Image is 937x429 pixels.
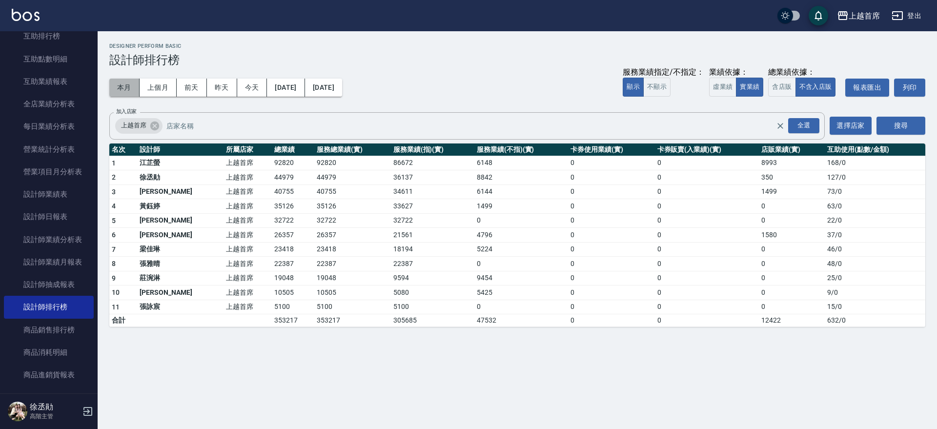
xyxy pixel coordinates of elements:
td: 5425 [474,286,568,300]
td: 10505 [272,286,314,300]
td: 0 [759,271,825,286]
td: 21561 [391,228,474,243]
span: 6 [112,231,116,239]
td: 上越首席 [224,228,272,243]
a: 報表匯出 [845,79,889,97]
td: 莊涴淋 [137,271,224,286]
button: 前天 [177,79,207,97]
span: 上越首席 [115,121,152,130]
td: 34611 [391,184,474,199]
td: 5100 [272,300,314,314]
td: 0 [568,170,654,185]
th: 卡券販賣(入業績)(實) [655,143,759,156]
th: 互助使用(點數/金額) [825,143,925,156]
td: 合計 [109,314,137,327]
td: 0 [655,300,759,314]
a: 設計師抽成報表 [4,273,94,296]
td: 上越首席 [224,286,272,300]
td: 0 [655,314,759,327]
td: 0 [568,314,654,327]
td: 1580 [759,228,825,243]
td: 92820 [314,156,390,170]
a: 商品消耗明細 [4,341,94,364]
a: 互助點數明細 [4,48,94,70]
a: 商品銷售排行榜 [4,319,94,341]
td: 5080 [391,286,474,300]
td: 0 [568,286,654,300]
span: 7 [112,245,116,253]
td: [PERSON_NAME] [137,184,224,199]
div: 全選 [788,118,819,133]
td: 35126 [314,199,390,214]
th: 店販業績(實) [759,143,825,156]
td: 4796 [474,228,568,243]
td: [PERSON_NAME] [137,228,224,243]
button: Clear [774,119,787,133]
a: 設計師日報表 [4,205,94,228]
td: [PERSON_NAME] [137,213,224,228]
div: 上越首席 [849,10,880,22]
img: Person [8,402,27,421]
button: 實業績 [736,78,763,97]
td: 0 [655,199,759,214]
td: 23418 [272,242,314,257]
td: 63 / 0 [825,199,925,214]
span: 8 [112,260,116,267]
td: 上越首席 [224,184,272,199]
td: 168 / 0 [825,156,925,170]
td: 徐丞勛 [137,170,224,185]
td: 上越首席 [224,170,272,185]
button: save [809,6,828,25]
img: Logo [12,9,40,21]
button: 登出 [888,7,925,25]
td: 40755 [272,184,314,199]
td: 江芷螢 [137,156,224,170]
td: [PERSON_NAME] [137,286,224,300]
button: 今天 [237,79,267,97]
td: 0 [474,213,568,228]
td: 32722 [272,213,314,228]
button: 虛業績 [709,78,736,97]
a: 每日業績分析表 [4,115,94,138]
td: 0 [759,257,825,271]
td: 0 [759,286,825,300]
td: 12422 [759,314,825,327]
td: 36137 [391,170,474,185]
label: 加入店家 [116,108,137,115]
td: 0 [759,213,825,228]
input: 店家名稱 [164,117,793,134]
td: 上越首席 [224,199,272,214]
td: 26357 [272,228,314,243]
table: a dense table [109,143,925,327]
td: 9 / 0 [825,286,925,300]
span: 1 [112,159,116,167]
td: 18194 [391,242,474,257]
a: 全店業績分析表 [4,93,94,115]
th: 服務業績(指)(實) [391,143,474,156]
span: 5 [112,217,116,225]
th: 設計師 [137,143,224,156]
td: 0 [655,271,759,286]
td: 上越首席 [224,213,272,228]
td: 25 / 0 [825,271,925,286]
td: 5224 [474,242,568,257]
div: 上越首席 [115,118,163,134]
td: 22387 [391,257,474,271]
td: 0 [655,213,759,228]
td: 0 [655,242,759,257]
p: 高階主管 [30,412,80,421]
td: 0 [568,228,654,243]
td: 9594 [391,271,474,286]
td: 23418 [314,242,390,257]
th: 總業績 [272,143,314,156]
td: 張雅晴 [137,257,224,271]
td: 0 [655,286,759,300]
td: 0 [759,199,825,214]
td: 127 / 0 [825,170,925,185]
td: 40755 [314,184,390,199]
td: 37 / 0 [825,228,925,243]
div: 總業績依據： [768,67,840,78]
span: 2 [112,173,116,181]
td: 0 [474,300,568,314]
a: 營業項目月分析表 [4,161,94,183]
